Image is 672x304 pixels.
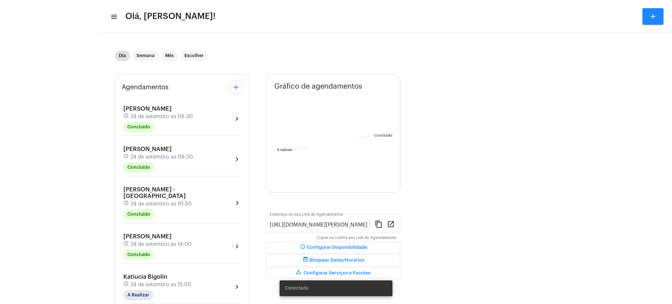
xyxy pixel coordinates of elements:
button: Bloquear Datas/Horários [266,254,400,266]
mat-icon: workspaces_outlined [296,269,304,277]
span: 24 de setembro às 09:30 [131,154,193,160]
mat-icon: schedule [123,153,129,161]
mat-icon: chevron_right [233,115,241,123]
span: Configurar Serviços e Pacotes [296,271,370,275]
span: [PERSON_NAME] [123,146,172,152]
mat-chip: Semana [133,51,158,61]
button: Configurar Serviços e Pacotes [266,267,400,279]
mat-icon: chevron_right [233,243,241,250]
span: 24 de setembro às 08:30 [131,114,193,119]
mat-icon: schedule [123,113,129,120]
mat-icon: schedule [123,281,129,288]
mat-icon: chevron_right [233,283,241,291]
mat-icon: add [232,83,240,91]
span: Configurar Disponibilidade [299,245,367,250]
mat-icon: content_copy [375,220,383,228]
span: 24 de setembro às 15:00 [131,282,191,288]
span: [PERSON_NAME] [123,106,172,112]
mat-chip: Concluído [123,209,154,220]
mat-chip: A Realizar [123,290,153,300]
mat-chip: Dia [115,51,130,61]
mat-chip: Concluído [123,122,154,132]
span: Bloquear Datas/Horários [302,258,365,263]
mat-chip: Escolher [180,51,208,61]
mat-icon: schedule [299,244,307,251]
mat-hint: Copie ou confira seu Link de Agendamento [317,236,396,240]
span: 24 de setembro às 14:00 [131,241,192,247]
mat-icon: sidenav icon [110,13,117,21]
span: 24 de setembro às 10:30 [131,201,192,207]
text: A realizar [277,148,292,152]
span: Olá, [PERSON_NAME]! [125,11,216,22]
span: [PERSON_NAME] - [GEOGRAPHIC_DATA] [123,186,186,199]
span: Gráfico de agendamentos [274,82,362,90]
input: Link [270,222,369,228]
mat-chip: Concluído [123,250,154,260]
mat-icon: chevron_right [233,155,241,163]
mat-icon: open_in_new [387,220,395,228]
mat-icon: event_busy [302,256,309,264]
span: Conectado [285,285,308,292]
mat-chip: Mês [161,51,178,61]
mat-icon: schedule [123,241,129,248]
mat-icon: add [649,12,657,20]
mat-icon: chevron_right [233,199,241,207]
span: [PERSON_NAME] [123,233,172,239]
button: Configurar Disponibilidade [266,242,400,253]
span: Agendamentos [122,84,169,91]
mat-chip: Concluído [123,162,154,173]
text: Concluído [374,134,392,137]
mat-icon: schedule [123,200,129,207]
span: Katiucia Bigolin [123,274,167,280]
